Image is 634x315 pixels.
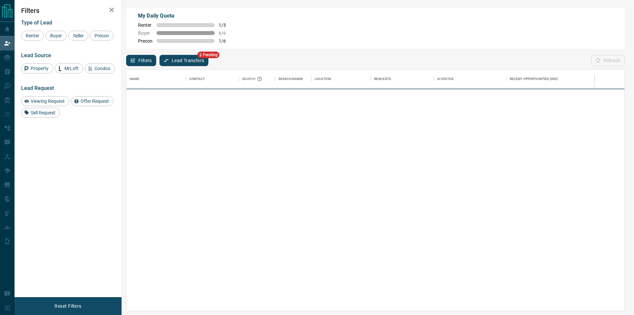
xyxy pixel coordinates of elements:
[21,31,44,41] div: Renter
[21,63,53,73] div: Property
[46,31,67,41] div: Buyer
[21,52,51,59] span: Lead Source
[138,38,153,44] span: Precon
[189,70,205,88] div: Contact
[62,66,81,71] span: MrLoft
[28,66,51,71] span: Property
[68,31,88,41] div: Seller
[315,70,331,88] div: Location
[138,30,153,36] span: Buyer
[186,70,239,88] div: Contact
[48,33,64,38] span: Buyer
[242,70,264,88] div: Search
[92,33,111,38] span: Precon
[197,52,220,58] span: 2 Pending
[437,70,453,88] div: AI Status
[50,300,86,312] button: Reset Filters
[219,30,233,36] span: 6 / 6
[278,70,303,88] div: Search Range
[71,33,86,38] span: Seller
[28,110,58,115] span: Sell Request
[85,63,115,73] div: Condos
[21,108,60,118] div: Sell Request
[371,70,434,88] div: Requests
[23,33,42,38] span: Renter
[90,31,114,41] div: Precon
[21,96,69,106] div: Viewing Request
[138,12,233,20] p: My Daily Quota
[510,70,558,88] div: Recent Opportunities (30d)
[374,70,391,88] div: Requests
[78,98,111,104] span: Offer Request
[21,85,54,91] span: Lead Request
[55,63,83,73] div: MrLoft
[275,70,311,88] div: Search Range
[71,96,114,106] div: Offer Request
[126,55,156,66] button: Filters
[130,70,140,88] div: Name
[507,70,595,88] div: Recent Opportunities (30d)
[92,66,113,71] span: Condos
[126,70,186,88] div: Name
[219,22,233,28] span: 1 / 3
[219,38,233,44] span: 1 / 6
[28,98,67,104] span: Viewing Request
[21,20,52,26] span: Type of Lead
[21,7,115,15] h2: Filters
[159,55,209,66] button: Lead Transfers
[434,70,507,88] div: AI Status
[138,22,153,28] span: Renter
[311,70,371,88] div: Location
